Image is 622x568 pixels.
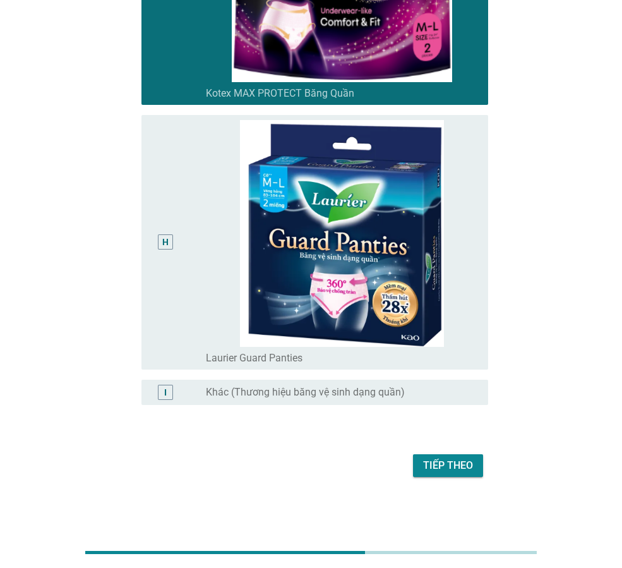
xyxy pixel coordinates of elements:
button: Tiếp theo [413,454,483,477]
label: Laurier Guard Panties [206,352,302,365]
div: I [164,386,167,399]
label: Khác (Thương hiệu băng vệ sinh dạng quần) [206,386,405,399]
label: Kotex MAX PROTECT Băng Quần [206,87,354,100]
div: H [162,236,169,249]
div: Tiếp theo [423,458,473,473]
img: 88e09820-1850-4f2f-90aa-edd1f31ba98c-LaurierPants.png [206,120,478,347]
